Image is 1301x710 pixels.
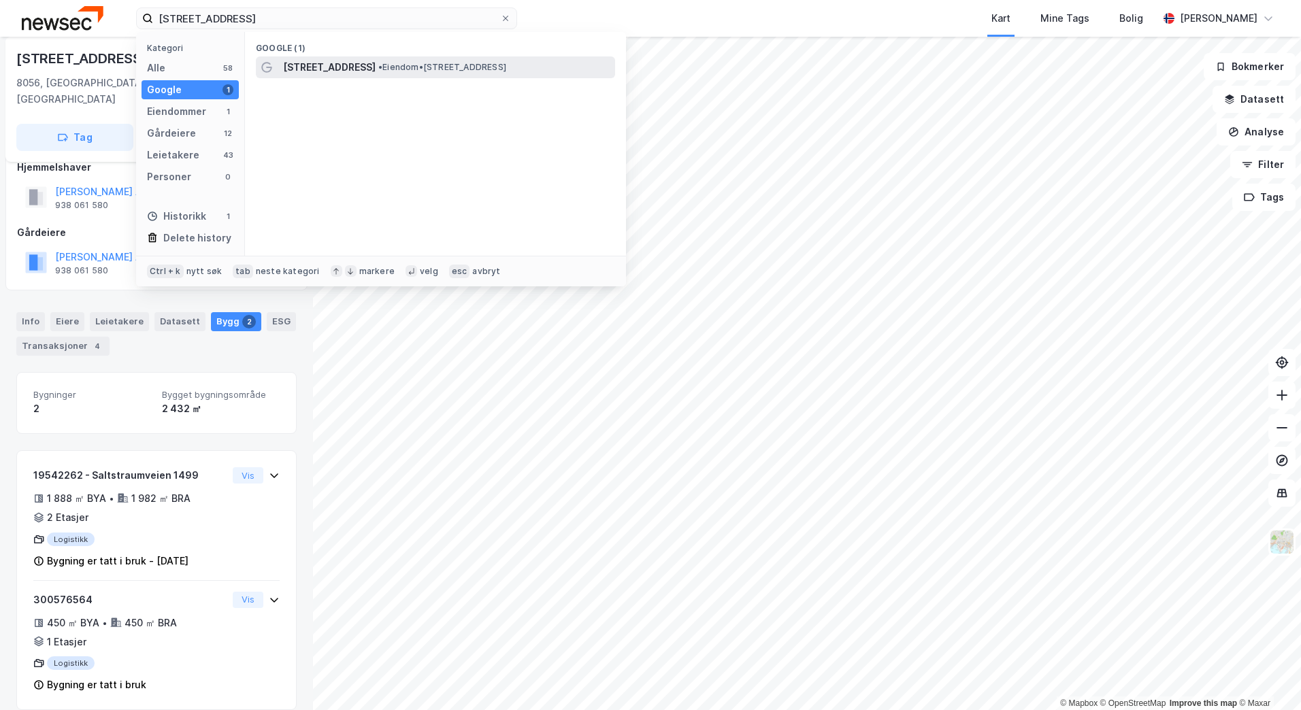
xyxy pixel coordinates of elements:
div: 1 [223,84,233,95]
button: Tag [16,124,133,151]
div: 2 [242,315,256,328]
div: nytt søk [186,266,223,277]
img: Z [1269,529,1295,555]
button: Analyse [1217,118,1296,146]
div: • [109,493,114,504]
div: avbryt [472,266,500,277]
div: Leietakere [147,147,199,163]
div: 4 [90,339,104,353]
div: 1 [223,106,233,117]
div: Alle [147,60,165,76]
div: Eiendommer [147,103,206,120]
div: 0 [223,171,233,182]
div: 43 [223,150,233,160]
div: 19542262 - Saltstraumveien 1499 [33,467,227,484]
img: newsec-logo.f6e21ccffca1b3a03d2d.png [22,6,103,30]
div: 8056, [GEOGRAPHIC_DATA], [GEOGRAPHIC_DATA] [16,75,240,107]
div: Personer [147,169,191,185]
div: 12 [223,128,233,139]
div: 2 432 ㎡ [162,401,280,417]
div: 1 888 ㎡ BYA [47,490,106,507]
div: Datasett [154,312,205,331]
div: Google (1) [245,32,626,56]
a: OpenStreetMap [1100,698,1166,708]
div: ESG [267,312,296,331]
div: Leietakere [90,312,149,331]
div: tab [233,265,253,278]
div: 2 Etasjer [47,509,88,526]
span: Eiendom • [STREET_ADDRESS] [378,62,506,73]
div: Eiere [50,312,84,331]
div: 300576564 [33,592,227,608]
div: Transaksjoner [16,337,110,356]
div: neste kategori [256,266,320,277]
div: Historikk [147,208,206,224]
div: Bolig [1119,10,1143,27]
div: 1 [223,211,233,222]
div: 938 061 580 [55,265,108,276]
div: Kart [991,10,1010,27]
div: 1 982 ㎡ BRA [131,490,191,507]
div: 2 [33,401,151,417]
div: Bygg [211,312,261,331]
div: 450 ㎡ BYA [47,615,99,631]
div: Mine Tags [1040,10,1089,27]
input: Søk på adresse, matrikkel, gårdeiere, leietakere eller personer [153,8,500,29]
button: Bokmerker [1204,53,1296,80]
span: Bygninger [33,389,151,401]
div: 938 061 580 [55,200,108,211]
div: Ctrl + k [147,265,184,278]
div: 450 ㎡ BRA [125,615,177,631]
div: Delete history [163,230,231,246]
button: Filter [1230,151,1296,178]
button: Datasett [1213,86,1296,113]
button: Tags [1232,184,1296,211]
div: velg [420,266,438,277]
div: 58 [223,63,233,73]
button: Vis [233,592,263,608]
div: Kontrollprogram for chat [1233,645,1301,710]
div: esc [449,265,470,278]
div: Bygning er tatt i bruk [47,677,146,693]
div: markere [359,266,395,277]
div: Gårdeiere [17,224,296,241]
button: Vis [233,467,263,484]
span: • [378,62,382,72]
div: • [102,618,108,628]
div: Gårdeiere [147,125,196,141]
a: Improve this map [1170,698,1237,708]
div: [PERSON_NAME] [1180,10,1257,27]
div: 1 Etasjer [47,634,86,650]
div: [STREET_ADDRESS] [16,48,150,69]
a: Mapbox [1060,698,1098,708]
div: Bygning er tatt i bruk - [DATE] [47,553,188,569]
div: Google [147,82,182,98]
iframe: Chat Widget [1233,645,1301,710]
span: Bygget bygningsområde [162,389,280,401]
div: Hjemmelshaver [17,159,296,175]
div: Info [16,312,45,331]
span: [STREET_ADDRESS] [283,59,376,75]
div: Kategori [147,43,239,53]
